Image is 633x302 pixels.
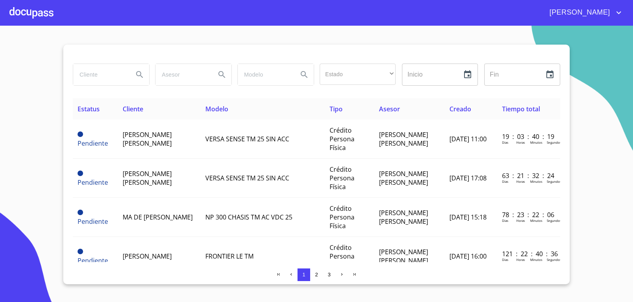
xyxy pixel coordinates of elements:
p: 19 : 03 : 40 : 19 [502,132,555,141]
span: [PERSON_NAME] [PERSON_NAME] [123,130,172,148]
input: search [73,64,127,85]
p: Dias [502,140,508,144]
p: Horas [516,218,525,223]
button: Search [295,65,314,84]
span: Estatus [78,105,100,113]
span: Crédito Persona Física [330,165,354,191]
span: VERSA SENSE TM 25 SIN ACC [205,135,289,143]
p: 63 : 21 : 32 : 24 [502,171,555,180]
span: Asesor [379,105,400,113]
span: Pendiente [78,178,108,187]
span: 2 [315,272,318,278]
div: ​ [320,64,396,85]
p: Segundos [547,218,561,223]
p: Horas [516,257,525,262]
p: Dias [502,218,508,223]
p: Dias [502,257,508,262]
button: 1 [298,268,310,281]
p: Dias [502,179,508,184]
span: Pendiente [78,139,108,148]
span: 1 [302,272,305,278]
span: [PERSON_NAME] [123,252,172,261]
p: Horas [516,179,525,184]
span: [DATE] 15:18 [449,213,487,221]
p: Minutos [530,179,542,184]
span: FRONTIER LE TM [205,252,254,261]
p: 121 : 22 : 40 : 36 [502,249,555,258]
span: Creado [449,105,471,113]
span: [DATE] 16:00 [449,252,487,261]
p: Segundos [547,179,561,184]
span: Pendiente [78,256,108,265]
span: NP 300 CHASIS TM AC VDC 25 [205,213,292,221]
span: Tiempo total [502,105,540,113]
p: Segundos [547,257,561,262]
span: [PERSON_NAME] [PERSON_NAME] [379,208,428,226]
span: Modelo [205,105,228,113]
p: Minutos [530,218,542,223]
span: MA DE [PERSON_NAME] [123,213,193,221]
button: Search [130,65,149,84]
span: Pendiente [78,249,83,254]
p: Segundos [547,140,561,144]
p: Horas [516,140,525,144]
span: Pendiente [78,131,83,137]
button: Search [212,65,231,84]
span: [PERSON_NAME] [544,6,614,19]
span: [DATE] 11:00 [449,135,487,143]
span: 3 [328,272,330,278]
button: account of current user [544,6,624,19]
span: Pendiente [78,210,83,215]
span: [DATE] 17:08 [449,174,487,182]
input: search [155,64,209,85]
span: Tipo [330,105,343,113]
span: [PERSON_NAME] [PERSON_NAME] [379,130,428,148]
span: [PERSON_NAME] [PERSON_NAME] [123,169,172,187]
p: Minutos [530,257,542,262]
p: Minutos [530,140,542,144]
input: search [238,64,292,85]
p: 78 : 23 : 22 : 06 [502,210,555,219]
span: Pendiente [78,217,108,226]
span: Crédito Persona Física [330,204,354,230]
span: [PERSON_NAME] [PERSON_NAME] [379,248,428,265]
span: Crédito Persona Física [330,243,354,269]
span: Cliente [123,105,143,113]
span: VERSA SENSE TM 25 SIN ACC [205,174,289,182]
button: 2 [310,268,323,281]
button: 3 [323,268,335,281]
span: Crédito Persona Física [330,126,354,152]
span: Pendiente [78,171,83,176]
span: [PERSON_NAME] [PERSON_NAME] [379,169,428,187]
